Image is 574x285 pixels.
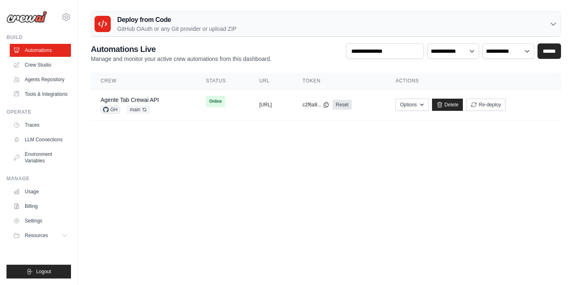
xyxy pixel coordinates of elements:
th: Status [196,73,250,89]
div: Build [6,34,71,41]
button: Options [396,99,428,111]
a: Traces [10,119,71,132]
span: main [127,106,150,114]
span: Resources [25,232,48,239]
a: Reset [333,100,352,110]
button: Re-deploy [466,99,505,111]
span: Online [206,96,225,107]
a: Environment Variables [10,148,71,167]
div: Manage [6,175,71,182]
a: Crew Studio [10,58,71,71]
a: Agente Tab Crewai API [101,97,159,103]
th: URL [249,73,293,89]
a: Agents Repository [10,73,71,86]
p: Manage and monitor your active crew automations from this dashboard. [91,55,271,63]
span: GH [101,106,120,114]
a: Billing [10,200,71,213]
button: Logout [6,265,71,279]
a: Automations [10,44,71,57]
a: Settings [10,214,71,227]
p: GitHub OAuth or any Git provider or upload ZIP [117,25,236,33]
button: c2f6a9... [303,101,329,108]
span: Logout [36,268,51,275]
a: LLM Connections [10,133,71,146]
th: Token [293,73,386,89]
h3: Deploy from Code [117,15,236,25]
th: Actions [386,73,561,89]
h2: Automations Live [91,43,271,55]
th: Crew [91,73,196,89]
img: Logo [6,11,47,23]
button: Resources [10,229,71,242]
a: Delete [432,99,463,111]
a: Usage [10,185,71,198]
a: Tools & Integrations [10,88,71,101]
div: Operate [6,109,71,115]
